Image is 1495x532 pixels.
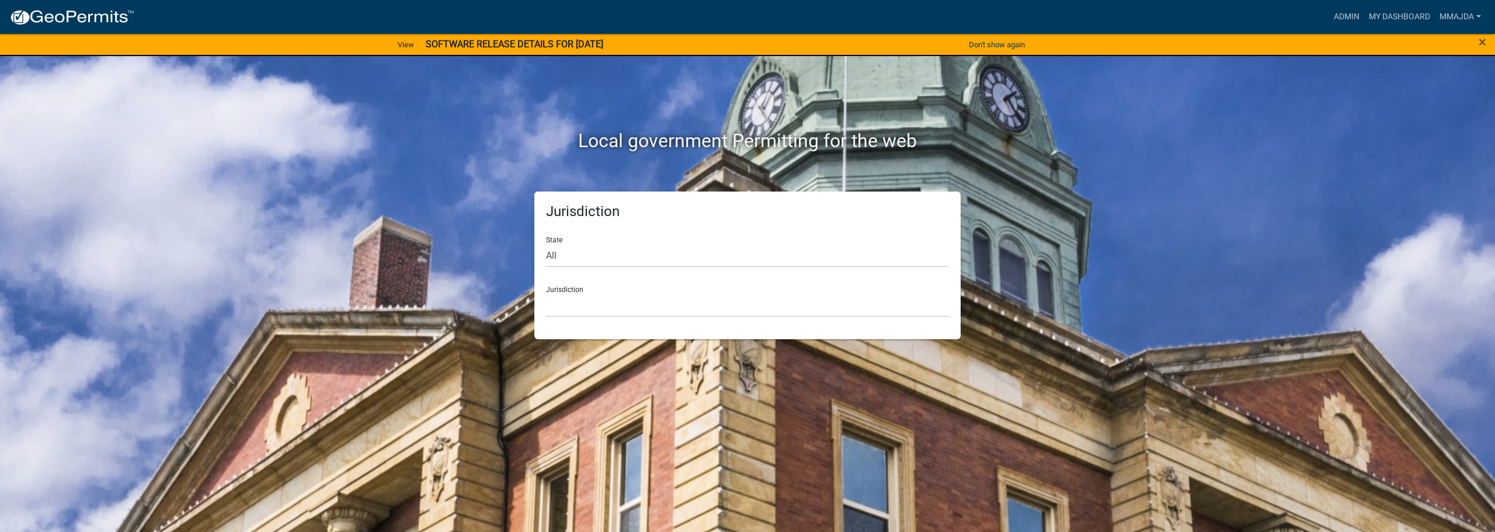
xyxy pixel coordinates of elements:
[1479,34,1486,50] span: ×
[393,35,419,54] a: View
[426,39,603,50] strong: SOFTWARE RELEASE DETAILS FOR [DATE]
[1364,6,1435,28] a: My Dashboard
[1329,6,1364,28] a: Admin
[964,35,1030,54] button: Don't show again
[1479,35,1486,49] button: Close
[1435,6,1486,28] a: mmajda
[546,203,949,220] h5: Jurisdiction
[423,130,1072,152] h2: Local government Permitting for the web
